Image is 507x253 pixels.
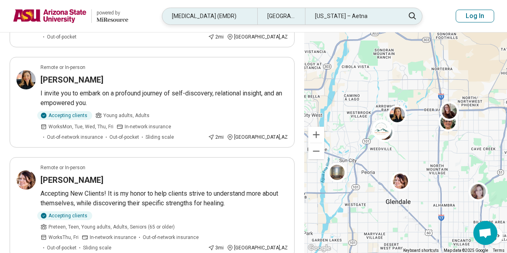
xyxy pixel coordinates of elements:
[227,134,288,141] div: [GEOGRAPHIC_DATA] , AZ
[90,234,136,241] span: In-network insurance
[145,134,174,141] span: Sliding scale
[162,8,257,24] div: [MEDICAL_DATA] (EMDR)
[444,248,488,253] span: Map data ©2025 Google
[47,134,103,141] span: Out-of-network insurance
[308,143,324,159] button: Zoom out
[40,174,103,186] h3: [PERSON_NAME]
[47,244,77,251] span: Out-of-pocket
[103,112,149,119] span: Young adults, Adults
[37,211,92,220] div: Accepting clients
[208,244,224,251] div: 3 mi
[456,10,494,22] button: Log In
[13,6,87,26] img: Arizona State University
[97,9,128,16] div: powered by
[13,6,128,26] a: Arizona State Universitypowered by
[40,64,85,71] p: Remote or In-person
[40,74,103,85] h3: [PERSON_NAME]
[83,244,111,251] span: Sliding scale
[208,33,224,40] div: 2 mi
[227,33,288,40] div: [GEOGRAPHIC_DATA] , AZ
[40,164,85,171] p: Remote or In-person
[48,234,79,241] span: Works Thu, Fri
[37,111,92,120] div: Accepting clients
[48,223,175,231] span: Preteen, Teen, Young adults, Adults, Seniors (65 or older)
[143,234,199,241] span: Out-of-network insurance
[208,134,224,141] div: 2 mi
[40,189,288,208] p: Accepting New Clients! It is my honor to help clients strive to understand more about themselves,...
[493,248,505,253] a: Terms (opens in new tab)
[308,127,324,143] button: Zoom in
[473,221,497,245] div: Open chat
[48,123,113,130] span: Works Mon, Tue, Wed, Thu, Fri
[125,123,171,130] span: In-network insurance
[47,33,77,40] span: Out-of-pocket
[109,134,139,141] span: Out-of-pocket
[257,8,305,24] div: [GEOGRAPHIC_DATA]
[305,8,400,24] div: [US_STATE] – Aetna
[40,89,288,108] p: I invite you to embark on a profound journey of self-discovery, relational insight, and an empowe...
[227,244,288,251] div: [GEOGRAPHIC_DATA] , AZ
